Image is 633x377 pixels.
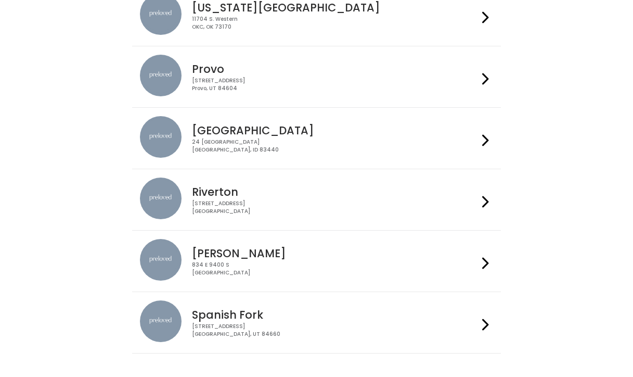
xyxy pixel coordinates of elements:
img: preloved location [140,116,182,158]
div: [STREET_ADDRESS] [GEOGRAPHIC_DATA] [192,200,478,215]
div: 834 E 9400 S [GEOGRAPHIC_DATA] [192,261,478,277]
div: 11704 S. Western OKC, OK 73170 [192,16,478,31]
h4: Riverton [192,186,478,198]
h4: Spanish Fork [192,309,478,321]
a: preloved location [PERSON_NAME] 834 E 9400 S[GEOGRAPHIC_DATA] [140,239,493,283]
img: preloved location [140,300,182,342]
a: preloved location Riverton [STREET_ADDRESS][GEOGRAPHIC_DATA] [140,178,493,222]
h4: [PERSON_NAME] [192,247,478,259]
img: preloved location [140,55,182,96]
div: [STREET_ADDRESS] Provo, UT 84604 [192,77,478,92]
a: preloved location Provo [STREET_ADDRESS]Provo, UT 84604 [140,55,493,99]
a: preloved location Spanish Fork [STREET_ADDRESS][GEOGRAPHIC_DATA], UT 84660 [140,300,493,345]
div: 24 [GEOGRAPHIC_DATA] [GEOGRAPHIC_DATA], ID 83440 [192,139,478,154]
h4: [GEOGRAPHIC_DATA] [192,124,478,136]
img: preloved location [140,239,182,281]
h4: Provo [192,63,478,75]
a: preloved location [GEOGRAPHIC_DATA] 24 [GEOGRAPHIC_DATA][GEOGRAPHIC_DATA], ID 83440 [140,116,493,160]
div: [STREET_ADDRESS] [GEOGRAPHIC_DATA], UT 84660 [192,323,478,338]
img: preloved location [140,178,182,219]
h4: [US_STATE][GEOGRAPHIC_DATA] [192,2,478,14]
